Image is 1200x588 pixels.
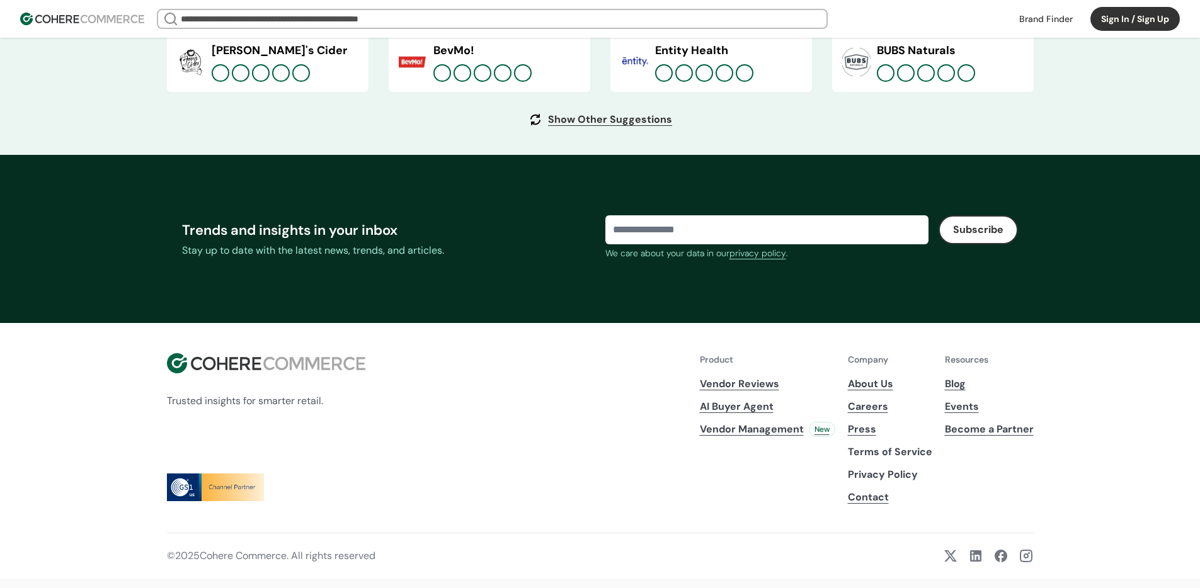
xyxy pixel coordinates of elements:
[700,422,835,437] a: Vendor ManagementNew
[212,42,358,59] div: [PERSON_NAME]'s Cider
[700,422,804,437] span: Vendor Management
[548,112,672,127] a: Show Other Suggestions
[167,548,375,563] p: © 2025 Cohere Commerce. All rights reserved
[848,399,932,414] a: Careers
[939,215,1018,244] button: Subscribe
[700,353,835,366] p: Product
[786,247,788,259] span: .
[945,422,1034,437] a: Become a Partner
[848,353,932,366] p: Company
[605,247,729,259] span: We care about your data in our
[167,393,365,409] p: Trusted insights for smarter retail.
[20,13,144,25] img: Cohere Logo
[700,376,835,392] a: Vendor Reviews
[182,220,595,240] div: Trends and insights in your inbox
[945,353,1034,366] p: Resources
[433,42,580,59] div: BevMo!
[945,376,1034,392] a: Blog
[877,42,1024,59] div: BUBS Naturals
[848,422,932,437] a: Press
[1090,7,1180,31] button: Sign In / Sign Up
[655,42,802,59] div: Entity Health
[848,444,932,460] p: Terms of Service
[700,399,835,414] a: AI Buyer Agent
[848,490,932,505] a: Contact
[167,353,365,373] img: Cohere Logo
[848,467,932,482] p: Privacy Policy
[729,247,786,260] a: privacy policy
[945,399,1034,414] a: Events
[848,376,932,392] a: About Us
[182,243,595,258] div: Stay up to date with the latest news, trends, and articles.
[809,422,835,437] div: New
